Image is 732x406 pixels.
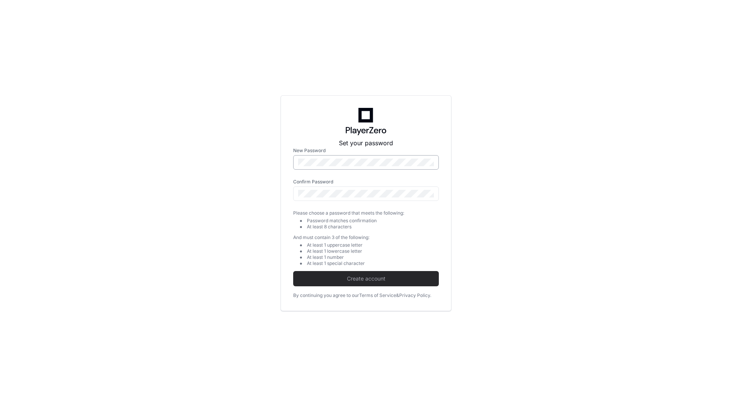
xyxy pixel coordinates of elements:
[293,292,359,298] div: By continuing you agree to our
[399,292,431,298] a: Privacy Policy.
[307,248,439,254] div: At least 1 lowercase letter
[293,138,439,148] p: Set your password
[293,210,439,216] div: Please choose a password that meets the following:
[293,271,439,286] button: Create account
[293,179,439,185] label: Confirm Password
[307,218,439,224] div: Password matches confirmation
[293,148,439,154] label: New Password
[307,224,439,230] div: At least 8 characters
[307,242,439,248] div: At least 1 uppercase letter
[396,292,399,298] div: &
[359,292,396,298] a: Terms of Service
[307,254,439,260] div: At least 1 number
[307,260,439,266] div: At least 1 special character
[293,234,439,241] div: And must contain 3 of the following:
[293,275,439,282] span: Create account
